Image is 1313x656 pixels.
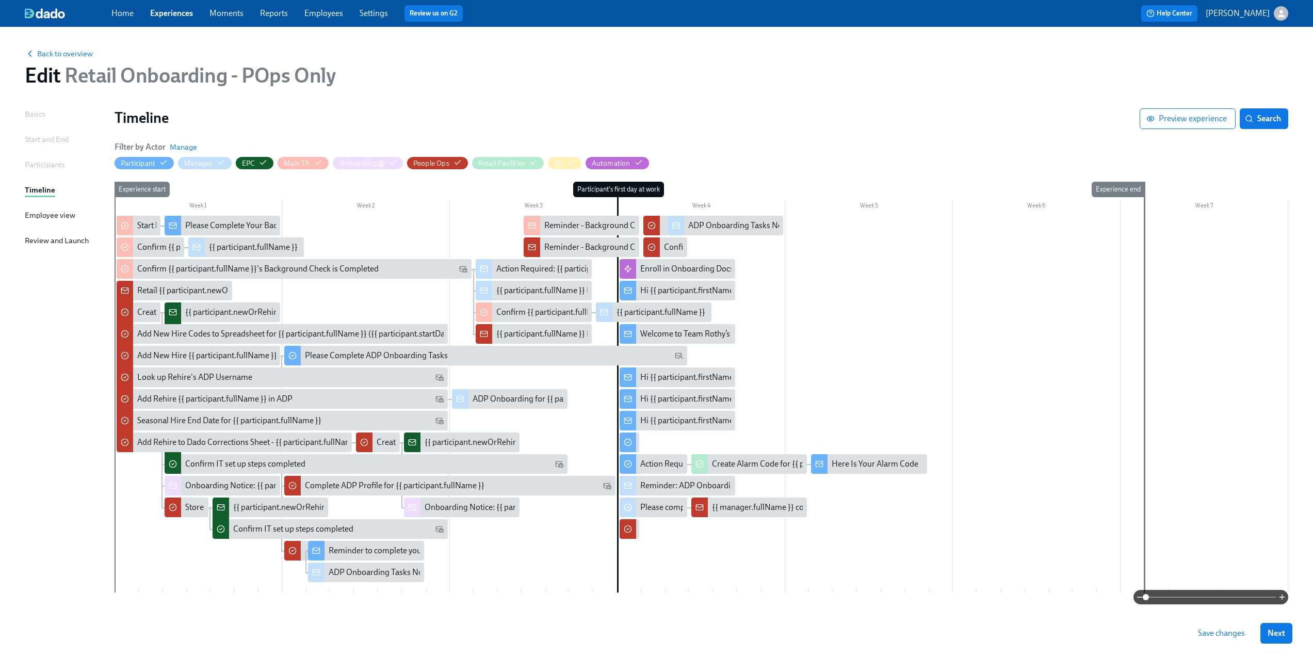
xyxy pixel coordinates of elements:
[1206,8,1270,19] p: [PERSON_NAME]
[356,433,400,452] div: Create work email address for Rehire {{ participant.fullName }}
[121,158,155,168] div: Hide Participant
[333,157,403,169] button: Onboarding@
[178,157,231,169] button: Manager
[953,200,1121,214] div: Week 6
[832,458,918,470] div: Here Is Your Alarm Code
[640,328,733,340] div: Welcome to Team Rothy’s!
[111,8,134,18] a: Home
[339,158,384,168] div: Hide Onboarding@
[620,367,735,387] div: Hi {{ participant.firstName }}, here is your 40% off evergreen code
[496,285,698,296] div: {{ participant.fullName }} Has Cleared Background Check
[691,454,807,474] div: Create Alarm Code for {{ participant.fullName }}
[25,49,93,59] button: Back to overview
[1141,5,1197,22] button: Help Center
[640,502,851,513] div: Please complete the I-9 for {{ participant.fullName }} in ADP
[496,328,709,340] div: {{ participant.fullName }} Background Check Not Completed
[137,307,333,318] div: Create work email address for {{ participant.fullName }}
[544,220,698,231] div: Reminder - Background Check Not Yet Back
[233,523,353,535] div: Confirm IT set up steps completed
[1092,182,1145,197] div: Experience end
[284,346,687,365] div: Please Complete ADP Onboarding Tasks
[185,220,375,231] div: Please Complete Your Background Check in HireRight
[1206,6,1288,21] button: [PERSON_NAME]
[25,210,75,221] div: Employee view
[555,460,563,468] svg: Work Email
[137,285,356,296] div: Retail {{ participant.newOrRehire }} - {{ participant.fullName }}
[554,158,562,168] div: Hide TA
[1148,114,1227,124] span: Preview experience
[137,415,321,426] div: Seasonal Hire End Date for {{ participant.fullName }}
[620,389,735,409] div: Hi {{ participant.firstName }}, enjoy your annual $50 off codes.
[25,184,55,196] div: Timeline
[620,324,735,344] div: Welcome to Team Rothy’s!
[115,182,170,197] div: Experience start
[360,8,388,18] a: Settings
[425,437,846,448] div: {{ participant.newOrRehire }}: {{ participant.fullName }} - {{ participant.role }} ({{ participan...
[117,324,448,344] div: Add New Hire Codes to Spreadsheet for {{ participant.fullName }} ({{ participant.startDate | MM/D...
[117,346,280,365] div: Add New Hire {{ participant.fullName }} in ADP
[1240,108,1288,129] button: Search
[137,242,377,253] div: Confirm {{ participant.firstName }} has submitted background check
[1247,114,1281,124] span: Search
[117,411,448,430] div: Seasonal Hire End Date for {{ participant.fullName }}
[620,454,687,474] div: Action Required: Please share alarm code preferences
[785,200,953,214] div: Week 5
[117,259,472,279] div: Confirm {{ participant.fullName }}'s Background Check is Completed
[233,502,655,513] div: {{ participant.newOrRehire }}: {{ participant.fullName }} - {{ participant.role }} ({{ participan...
[524,237,639,257] div: Reminder - Background Check Not Yet Back
[664,242,854,253] div: Confirm I-9 is completed for {{ participant.fullName }}
[25,134,69,145] div: Start and End
[213,519,448,539] div: Confirm IT set up steps completed
[185,307,607,318] div: {{ participant.newOrRehire }}: {{ participant.fullName }} - {{ participant.role }} ({{ participan...
[165,498,208,517] div: Store Manager Details for IT Onboarding - {{ participant.fullName }}
[640,393,859,405] div: Hi {{ participant.firstName }}, enjoy your annual $50 off codes.
[1260,623,1292,644] button: Next
[548,157,581,169] button: TA
[544,242,698,253] div: Reminder - Background Check Not Yet Back
[640,263,770,275] div: Enroll in Onboarding Docs Experince
[620,498,687,517] div: Please complete the I-9 for {{ participant.fullName }} in ADP
[640,415,862,426] div: Hi {{ participant.firstName }}, enjoy your new shoe & bag codes
[117,389,448,409] div: Add Rehire {{ participant.fullName }} in ADP
[435,395,444,403] svg: Work Email
[165,302,280,322] div: {{ participant.newOrRehire }}: {{ participant.fullName }} - {{ participant.role }} ({{ participan...
[691,498,807,517] div: {{ manager.fullName }} completed I-9 for {{ participant.fullName }}
[640,480,872,491] div: Reminder: ADP Onboarding for {{ participant.fullName }} (Rehire)
[620,281,735,300] div: Hi {{ participant.firstName }}, enjoy your semi-annual uniform codes.
[209,242,447,253] div: {{ participant.fullName }} has not submitted their background check
[407,157,468,169] button: People Ops
[184,158,213,168] div: Hide Manager
[404,5,463,22] button: Review us on G2
[1121,200,1288,214] div: Week 7
[329,545,477,556] div: Reminder to complete your ADP materials
[620,476,735,495] div: Reminder: ADP Onboarding for {{ participant.fullName }} (Rehire)
[592,158,630,168] div: Hide Automation
[586,157,649,169] button: Automation
[25,8,111,19] a: dado
[308,541,424,561] div: Reminder to complete your ADP materials
[137,350,303,361] div: Add New Hire {{ participant.fullName }} in ADP
[675,351,683,360] svg: Personal Email
[596,302,711,322] div: {{ participant.fullName }} Has Cleared Background Check
[25,108,45,120] div: Basics
[117,302,160,322] div: Create work email address for {{ participant.fullName }}
[640,458,829,470] div: Action Required: Please share alarm code preferences
[435,373,444,381] svg: Work Email
[496,307,793,318] div: Confirm {{ participant.fullName }}'s Background Check is Completed After Reminder
[284,476,615,495] div: Complete ADP Profile for {{ participant.fullName }}
[115,141,166,153] h6: Filter by Actor
[413,158,449,168] div: Hide People Ops
[209,8,244,18] a: Moments
[404,433,520,452] div: {{ participant.newOrRehire }}: {{ participant.fullName }} - {{ participant.role }} ({{ participan...
[1198,628,1245,638] span: Save changes
[165,216,280,235] div: Please Complete Your Background Check in HireRight
[115,157,174,169] button: Participant
[1146,8,1192,19] span: Help Center
[473,393,666,405] div: ADP Onboarding for {{ participant.fullName }} (Rehire)
[117,237,184,257] div: Confirm {{ participant.firstName }} has submitted background check
[137,437,364,448] div: Add Rehire to Dado Corrections Sheet - {{ participant.fullName }}
[476,302,591,322] div: Confirm {{ participant.fullName }}'s Background Check is Completed After Reminder
[115,200,282,214] div: Week 1
[472,157,544,169] button: Retail Facilities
